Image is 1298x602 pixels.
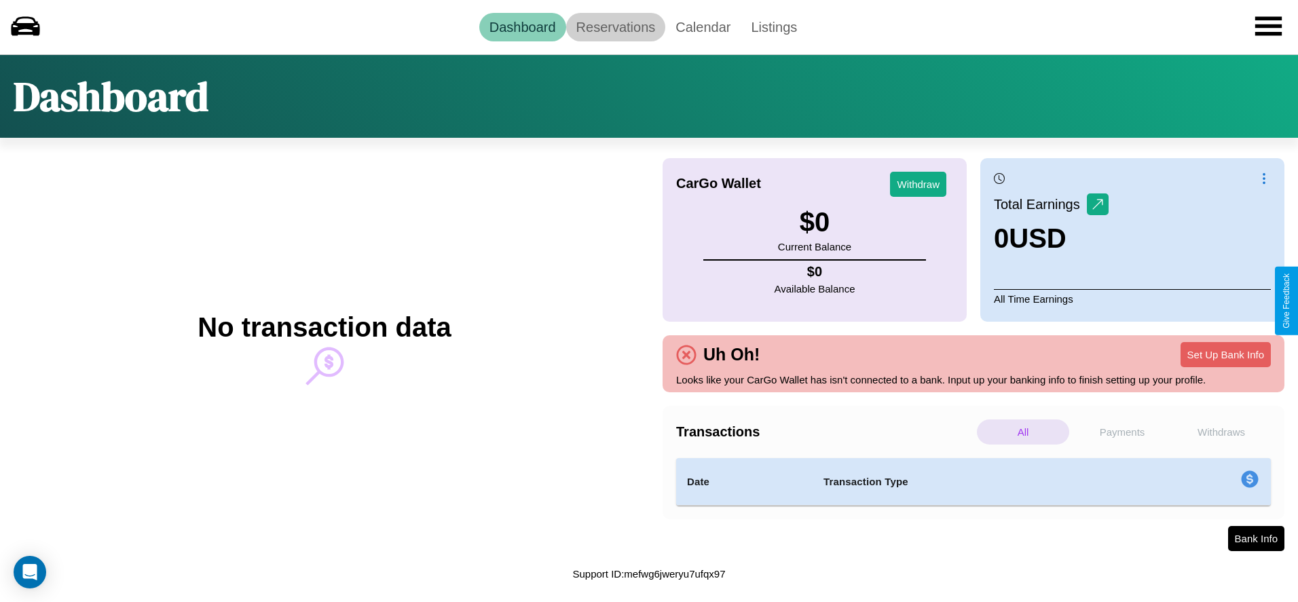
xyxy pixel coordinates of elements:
h4: Transactions [676,424,973,440]
p: All [977,419,1069,445]
p: Current Balance [778,238,851,256]
div: Open Intercom Messenger [14,556,46,588]
div: Give Feedback [1282,274,1291,328]
h1: Dashboard [14,69,208,124]
p: All Time Earnings [994,289,1271,308]
a: Listings [741,13,807,41]
h3: $ 0 [778,207,851,238]
button: Bank Info [1228,526,1284,551]
h4: $ 0 [775,264,855,280]
button: Set Up Bank Info [1181,342,1271,367]
button: Withdraw [890,172,946,197]
h4: Date [687,474,802,490]
a: Dashboard [479,13,566,41]
p: Payments [1076,419,1168,445]
p: Withdraws [1175,419,1267,445]
h4: Transaction Type [823,474,1130,490]
a: Reservations [566,13,666,41]
a: Calendar [665,13,741,41]
p: Support ID: mefwg6jweryu7ufqx97 [572,565,725,583]
p: Total Earnings [994,192,1087,217]
p: Looks like your CarGo Wallet has isn't connected to a bank. Input up your banking info to finish ... [676,371,1271,389]
h4: Uh Oh! [697,345,766,364]
table: simple table [676,458,1271,506]
h4: CarGo Wallet [676,176,761,191]
h3: 0 USD [994,223,1109,254]
h2: No transaction data [198,312,451,343]
p: Available Balance [775,280,855,298]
